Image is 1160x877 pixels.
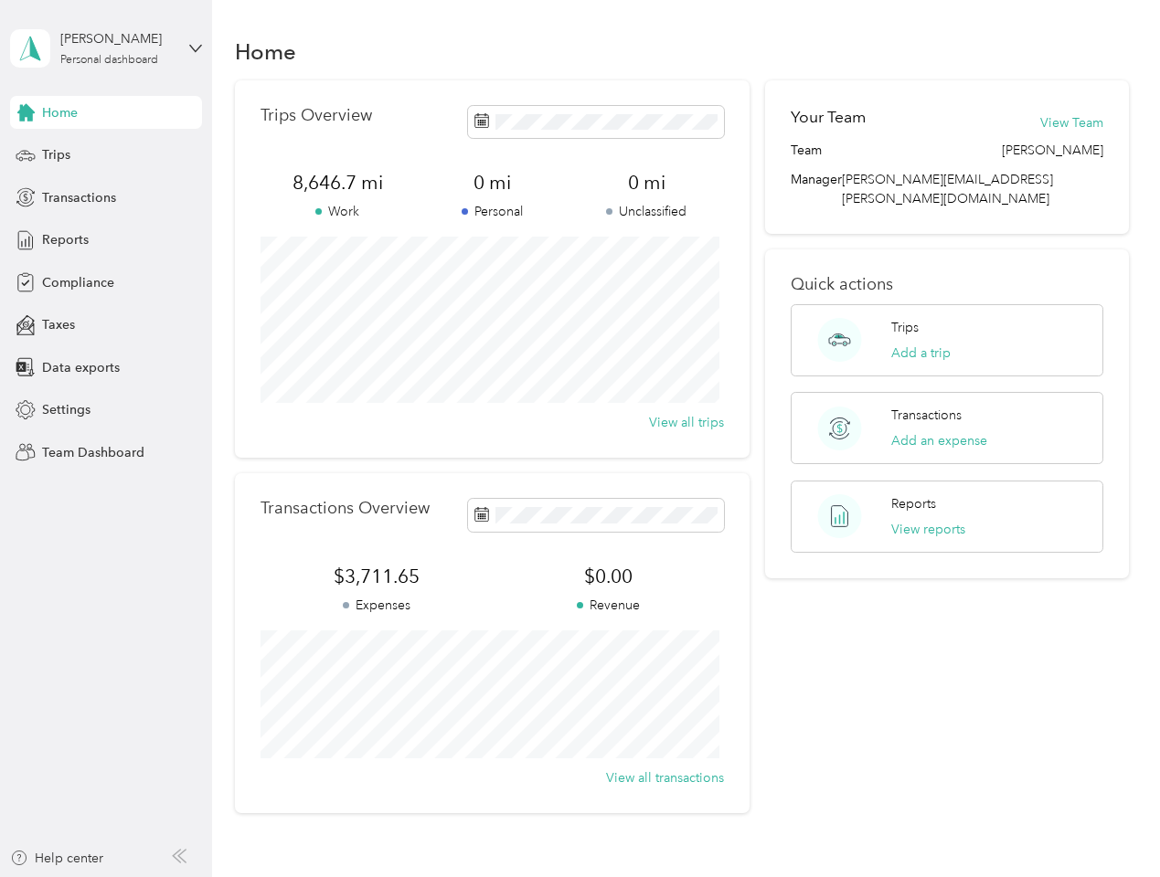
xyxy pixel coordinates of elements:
[42,315,75,334] span: Taxes
[492,564,724,589] span: $0.00
[791,275,1102,294] p: Quick actions
[891,406,962,425] p: Transactions
[791,106,866,129] h2: Your Team
[791,141,822,160] span: Team
[261,564,493,589] span: $3,711.65
[261,106,372,125] p: Trips Overview
[891,494,936,513] p: Reports
[891,431,987,450] button: Add an expense
[415,202,569,221] p: Personal
[1058,775,1160,877] iframe: Everlance-gr Chat Button Frame
[891,520,965,539] button: View reports
[649,413,724,432] button: View all trips
[1002,141,1103,160] span: [PERSON_NAME]
[791,170,842,208] span: Manager
[60,55,158,66] div: Personal dashboard
[42,273,114,292] span: Compliance
[1040,113,1103,132] button: View Team
[891,343,951,363] button: Add a trip
[891,318,919,337] p: Trips
[235,42,296,61] h1: Home
[492,596,724,615] p: Revenue
[42,443,144,462] span: Team Dashboard
[42,145,70,164] span: Trips
[569,170,724,195] span: 0 mi
[261,499,430,518] p: Transactions Overview
[42,103,78,122] span: Home
[606,768,724,787] button: View all transactions
[842,172,1053,206] span: [PERSON_NAME][EMAIL_ADDRESS][PERSON_NAME][DOMAIN_NAME]
[415,170,569,195] span: 0 mi
[42,358,120,377] span: Data exports
[569,202,724,221] p: Unclassified
[60,29,175,48] div: [PERSON_NAME]
[42,188,116,207] span: Transactions
[42,400,90,419] span: Settings
[261,170,415,195] span: 8,646.7 mi
[261,596,493,615] p: Expenses
[42,230,89,249] span: Reports
[261,202,415,221] p: Work
[10,849,103,868] button: Help center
